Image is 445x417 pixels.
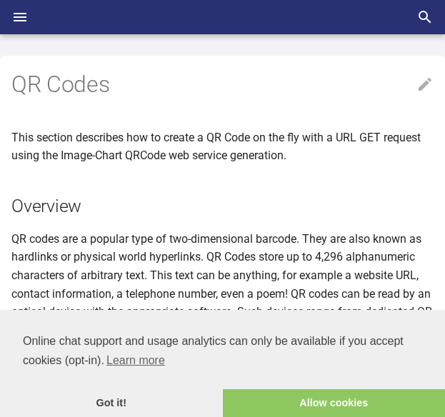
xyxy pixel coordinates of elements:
h1: QR Codes [11,70,434,100]
a: learn more about cookies [104,350,167,371]
p: QR codes are a popular type of two-dimensional barcode. They are also known as hardlinks or physi... [11,230,434,340]
p: This section describes how to create a QR Code on the fly with a URL GET request using the Image-... [11,129,434,165]
h2: Overview [11,194,434,218]
span: Online chat support and usage analytics can only be available if you accept cookies (opt-in). [23,333,422,371]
